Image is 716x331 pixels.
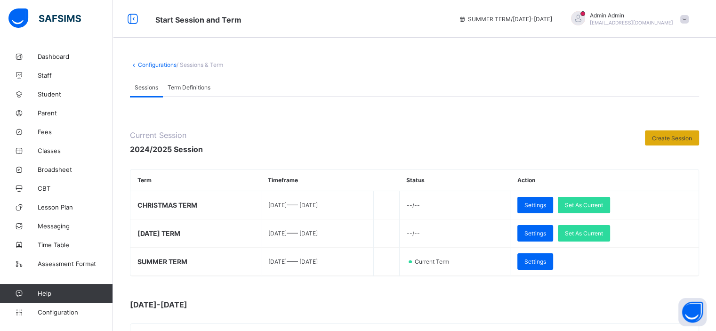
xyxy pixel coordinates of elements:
[155,15,241,24] span: Start Session and Term
[510,170,699,191] th: Action
[130,145,203,154] span: 2024/2025 Session
[268,258,318,265] span: [DATE] —— [DATE]
[137,229,180,237] span: [DATE] TERM
[130,130,203,140] span: Current Session
[38,72,113,79] span: Staff
[399,170,510,191] th: Status
[399,191,510,219] td: --/--
[38,260,113,267] span: Assessment Format
[38,290,113,297] span: Help
[135,84,158,91] span: Sessions
[38,147,113,154] span: Classes
[38,90,113,98] span: Student
[130,170,261,191] th: Term
[399,219,510,248] td: --/--
[168,84,210,91] span: Term Definitions
[678,298,707,326] button: Open asap
[38,128,113,136] span: Fees
[590,12,673,19] span: Admin Admin
[524,202,546,209] span: Settings
[38,308,113,316] span: Configuration
[38,203,113,211] span: Lesson Plan
[268,230,318,237] span: [DATE] —— [DATE]
[524,230,546,237] span: Settings
[590,20,673,25] span: [EMAIL_ADDRESS][DOMAIN_NAME]
[261,170,373,191] th: Timeframe
[138,61,177,68] a: Configurations
[565,202,603,209] span: Set As Current
[38,53,113,60] span: Dashboard
[8,8,81,28] img: safsims
[137,258,187,266] span: SUMMER TERM
[38,166,113,173] span: Broadsheet
[137,201,197,209] span: CHRISTMAS TERM
[38,241,113,249] span: Time Table
[565,230,603,237] span: Set As Current
[38,222,113,230] span: Messaging
[177,61,223,68] span: / Sessions & Term
[38,109,113,117] span: Parent
[459,16,552,23] span: session/term information
[268,202,318,209] span: [DATE] —— [DATE]
[524,258,546,265] span: Settings
[562,11,693,27] div: AdminAdmin
[38,185,113,192] span: CBT
[130,300,318,309] span: [DATE]-[DATE]
[652,135,692,142] span: Create Session
[414,258,455,265] span: Current Term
